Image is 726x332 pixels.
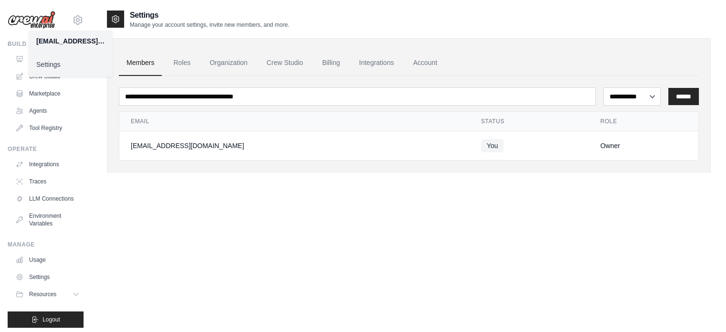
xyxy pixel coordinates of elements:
th: Status [470,112,589,131]
a: Members [119,50,162,76]
a: Billing [315,50,347,76]
div: Owner [600,141,687,150]
a: Settings [29,56,113,73]
span: You [481,139,504,152]
div: Build [8,40,84,48]
button: Resources [11,287,84,302]
p: Manage your account settings, invite new members, and more. [130,21,289,29]
a: Usage [11,252,84,268]
a: Marketplace [11,86,84,101]
img: Logo [8,11,55,29]
a: Agents [11,103,84,118]
a: LLM Connections [11,191,84,206]
a: Traces [11,174,84,189]
span: Resources [29,290,56,298]
h2: Settings [130,10,289,21]
div: Manage [8,241,84,248]
a: Automations [11,52,84,67]
a: Integrations [351,50,401,76]
a: Integrations [11,157,84,172]
a: Account [405,50,445,76]
a: Settings [11,269,84,285]
a: Crew Studio [259,50,311,76]
button: Logout [8,311,84,328]
th: Role [589,112,699,131]
a: Tool Registry [11,120,84,136]
div: Operate [8,145,84,153]
div: [EMAIL_ADDRESS][DOMAIN_NAME] [131,141,458,150]
a: Crew Studio [11,69,84,84]
a: Organization [202,50,255,76]
div: [EMAIL_ADDRESS][DOMAIN_NAME] [36,36,105,46]
a: Roles [166,50,198,76]
th: Email [119,112,470,131]
a: Environment Variables [11,208,84,231]
span: Logout [42,316,60,323]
